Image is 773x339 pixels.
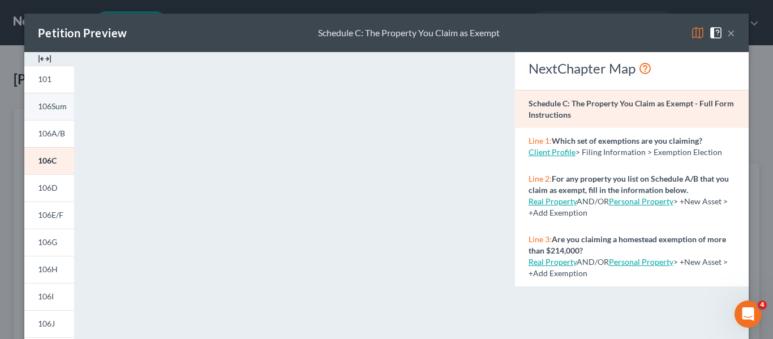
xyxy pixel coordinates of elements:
a: Real Property [529,257,577,267]
button: × [727,26,735,40]
div: Petition Preview [38,25,127,41]
strong: For any property you list on Schedule A/B that you claim as exempt, fill in the information below. [529,174,729,195]
strong: Schedule C: The Property You Claim as Exempt - Full Form Instructions [529,98,734,119]
a: Client Profile [529,147,576,157]
span: Line 3: [529,234,552,244]
span: 4 [758,301,767,310]
a: 106C [24,147,74,174]
a: 106E/F [24,201,74,229]
span: 101 [38,74,51,84]
span: > +New Asset > +Add Exemption [529,257,728,278]
span: > +New Asset > +Add Exemption [529,196,728,217]
a: Personal Property [609,196,673,206]
a: 101 [24,66,74,93]
span: 106Sum [38,101,67,111]
span: 106A/B [38,128,65,138]
a: 106G [24,229,74,256]
span: 106C [38,156,57,165]
span: AND/OR [529,196,609,206]
a: Real Property [529,196,577,206]
span: > Filing Information > Exemption Election [576,147,722,157]
a: 106I [24,283,74,310]
strong: Which set of exemptions are you claiming? [552,136,702,145]
span: Line 1: [529,136,552,145]
span: 106I [38,291,54,301]
div: Schedule C: The Property You Claim as Exempt [318,27,500,40]
a: 106Sum [24,93,74,120]
img: map-eea8200ae884c6f1103ae1953ef3d486a96c86aabb227e865a55264e3737af1f.svg [691,26,705,40]
iframe: Intercom live chat [735,301,762,328]
a: Personal Property [609,257,673,267]
span: 106D [38,183,58,192]
span: 106E/F [38,210,63,220]
a: 106A/B [24,120,74,147]
span: Line 2: [529,174,552,183]
div: NextChapter Map [529,59,735,78]
strong: Are you claiming a homestead exemption of more than $214,000? [529,234,726,255]
a: 106H [24,256,74,283]
span: 106H [38,264,58,274]
a: 106J [24,310,74,337]
span: 106G [38,237,57,247]
span: 106J [38,319,55,328]
a: 106D [24,174,74,201]
img: expand-e0f6d898513216a626fdd78e52531dac95497ffd26381d4c15ee2fc46db09dca.svg [38,52,51,66]
span: AND/OR [529,257,609,267]
img: help-close-5ba153eb36485ed6c1ea00a893f15db1cb9b99d6cae46e1a8edb6c62d00a1a76.svg [709,26,723,40]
